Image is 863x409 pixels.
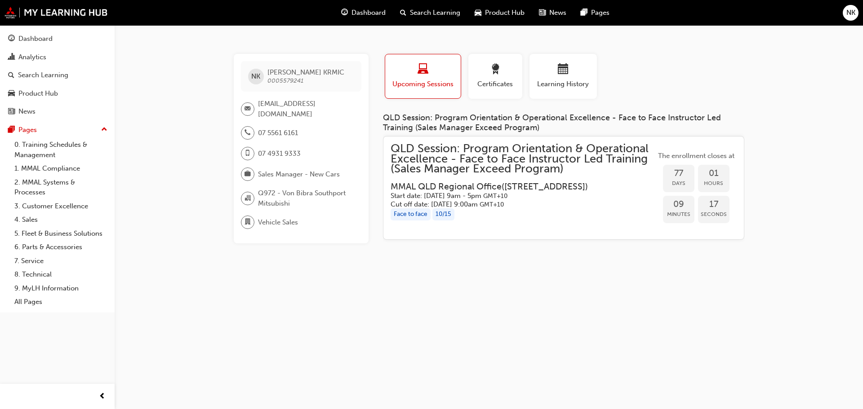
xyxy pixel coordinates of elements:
[245,127,251,139] span: phone-icon
[258,99,354,119] span: [EMAIL_ADDRESS][DOMAIN_NAME]
[385,54,461,99] button: Upcoming Sessions
[663,209,694,220] span: Minutes
[480,201,504,208] span: Australian Eastern Standard Time GMT+10
[11,138,111,162] a: 0. Training Schedules & Management
[258,188,354,208] span: Q972 - Von Bibra Southport Mitsubishi
[258,217,298,228] span: Vehicle Sales
[698,178,730,189] span: Hours
[485,8,525,18] span: Product Hub
[11,162,111,176] a: 1. MMAL Compliance
[4,122,111,138] button: Pages
[529,54,597,99] button: Learning History
[4,31,111,47] a: Dashboard
[843,5,859,21] button: NK
[267,77,303,84] span: 0005579241
[18,70,68,80] div: Search Learning
[418,64,428,76] span: laptop-icon
[267,68,344,76] span: [PERSON_NAME] KRMIC
[351,8,386,18] span: Dashboard
[258,128,298,138] span: 07 5561 6161
[11,254,111,268] a: 7. Service
[656,151,737,161] span: The enrollment closes at
[400,7,406,18] span: search-icon
[574,4,617,22] a: pages-iconPages
[410,8,460,18] span: Search Learning
[245,103,251,115] span: email-icon
[483,192,507,200] span: Australian Eastern Standard Time GMT+10
[4,85,111,102] a: Product Hub
[245,148,251,159] span: mobile-icon
[101,124,107,136] span: up-icon
[245,168,251,180] span: briefcase-icon
[475,79,516,89] span: Certificates
[11,227,111,241] a: 5. Fleet & Business Solutions
[341,7,348,18] span: guage-icon
[539,7,546,18] span: news-icon
[698,168,730,179] span: 01
[558,64,569,76] span: calendar-icon
[258,169,340,180] span: Sales Manager - New Cars
[8,126,15,134] span: pages-icon
[391,144,656,174] span: QLD Session: Program Orientation & Operational Excellence - Face to Face Instructor Led Training ...
[8,71,14,79] span: search-icon
[8,53,15,62] span: chart-icon
[11,240,111,254] a: 6. Parts & Accessories
[467,4,532,22] a: car-iconProduct Hub
[245,216,251,228] span: department-icon
[391,200,641,209] h5: Cut off date: [DATE] 9:00am
[663,168,694,179] span: 77
[663,199,694,210] span: 09
[99,391,106,402] span: prev-icon
[334,4,393,22] a: guage-iconDashboard
[251,71,260,82] span: NK
[468,54,522,99] button: Certificates
[245,193,251,204] span: organisation-icon
[258,149,301,159] span: 07 4931 9333
[698,199,730,210] span: 17
[663,178,694,189] span: Days
[581,7,587,18] span: pages-icon
[18,125,37,135] div: Pages
[4,103,111,120] a: News
[490,64,501,76] span: award-icon
[18,88,58,99] div: Product Hub
[11,295,111,309] a: All Pages
[698,209,730,220] span: Seconds
[391,144,737,232] a: QLD Session: Program Orientation & Operational Excellence - Face to Face Instructor Led Training ...
[4,49,111,66] a: Analytics
[391,192,641,200] h5: Start date: [DATE] 9am - 5pm
[18,52,46,62] div: Analytics
[432,208,454,220] div: 10 / 15
[4,29,111,122] button: DashboardAnalyticsSearch LearningProduct HubNews
[475,7,481,18] span: car-icon
[11,213,111,227] a: 4. Sales
[4,67,111,84] a: Search Learning
[846,8,855,18] span: NK
[549,8,566,18] span: News
[391,181,641,192] h3: MMAL QLD Regional Office ( [STREET_ADDRESS] )
[11,268,111,281] a: 8. Technical
[392,79,454,89] span: Upcoming Sessions
[4,7,108,18] img: mmal
[591,8,609,18] span: Pages
[11,281,111,295] a: 9. MyLH Information
[18,106,36,117] div: News
[11,176,111,199] a: 2. MMAL Systems & Processes
[8,35,15,43] span: guage-icon
[11,199,111,213] a: 3. Customer Excellence
[383,113,744,132] div: QLD Session: Program Orientation & Operational Excellence - Face to Face Instructor Led Training ...
[532,4,574,22] a: news-iconNews
[18,34,53,44] div: Dashboard
[8,108,15,116] span: news-icon
[8,90,15,98] span: car-icon
[536,79,590,89] span: Learning History
[391,208,431,220] div: Face to face
[393,4,467,22] a: search-iconSearch Learning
